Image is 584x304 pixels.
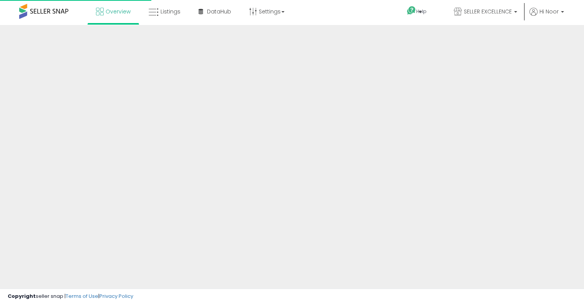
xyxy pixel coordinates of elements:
a: Terms of Use [66,292,98,300]
span: DataHub [207,8,231,15]
span: Listings [160,8,180,15]
strong: Copyright [8,292,36,300]
div: seller snap | | [8,293,133,300]
i: Get Help [407,6,416,15]
a: Hi Noor [529,8,564,23]
span: Help [416,8,427,15]
span: Overview [106,8,131,15]
span: Hi Noor [539,8,559,15]
span: SELLER EXCELLENCE [464,8,512,15]
a: Privacy Policy [99,292,133,300]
